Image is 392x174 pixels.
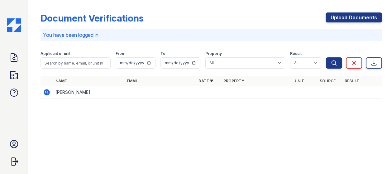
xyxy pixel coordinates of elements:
div: Document Verifications [41,12,144,24]
a: Date ▼ [198,79,213,83]
a: Source [320,79,336,83]
a: Name [55,79,67,83]
p: You have been logged in [43,31,380,39]
a: Unit [295,79,304,83]
label: To [160,51,165,56]
a: Upload Documents [326,12,382,22]
label: From [116,51,125,56]
a: Email [127,79,138,83]
input: Search by name, email, or unit number [41,57,111,69]
label: Applicant or unit [41,51,70,56]
label: Property [205,51,222,56]
label: Result [290,51,302,56]
a: Property [223,79,244,83]
td: [PERSON_NAME] [53,86,124,99]
img: CE_Icon_Blue-c292c112584629df590d857e76928e9f676e5b41ef8f769ba2f05ee15b207248.png [7,18,21,32]
a: Result [345,79,359,83]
